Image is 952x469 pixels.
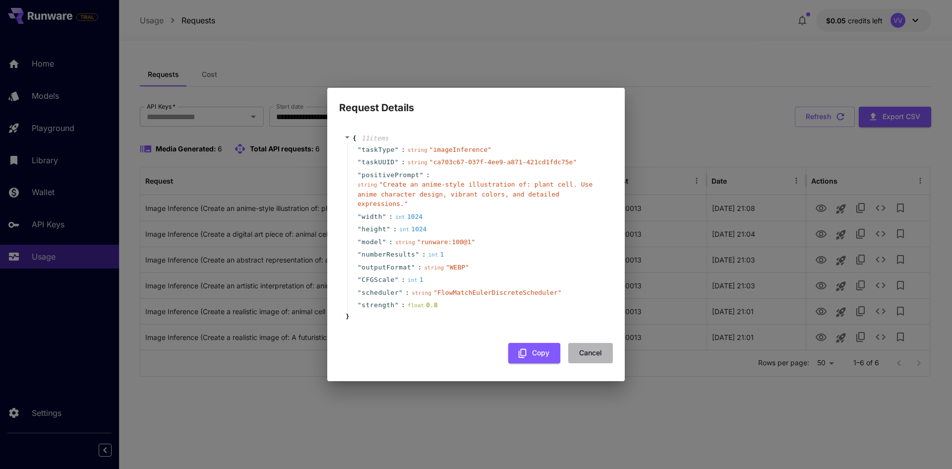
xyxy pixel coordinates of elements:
[395,276,399,283] span: "
[428,250,444,260] div: 1
[382,213,386,220] span: "
[399,226,409,233] span: int
[401,157,405,167] span: :
[357,238,361,246] span: "
[382,238,386,246] span: "
[426,170,430,180] span: :
[344,312,350,322] span: }
[401,275,405,285] span: :
[357,146,361,153] span: "
[395,146,399,153] span: "
[406,288,410,298] span: :
[361,275,395,285] span: CFGScale
[353,134,357,143] span: {
[357,213,361,220] span: "
[446,264,469,271] span: " WEBP "
[393,224,397,234] span: :
[401,300,405,310] span: :
[361,145,395,155] span: taskType
[357,251,361,258] span: "
[361,134,389,142] span: 11 item s
[357,171,361,179] span: "
[419,171,423,179] span: "
[399,224,426,234] div: 1024
[357,276,361,283] span: "
[417,238,475,246] span: " runware:100@1 "
[408,147,427,153] span: string
[424,265,444,271] span: string
[418,263,422,272] span: :
[357,301,361,309] span: "
[361,224,386,234] span: height
[361,157,395,167] span: taskUUID
[408,275,423,285] div: 1
[411,264,415,271] span: "
[422,250,426,260] span: :
[408,159,427,166] span: string
[357,225,361,233] span: "
[357,158,361,166] span: "
[361,237,382,247] span: model
[408,302,424,309] span: float
[408,300,438,310] div: 0.8
[429,158,577,166] span: " ca703c67-037f-4ee9-a871-421cd1fdc75e "
[395,214,405,220] span: int
[408,277,417,283] span: int
[361,300,395,310] span: strength
[389,212,393,222] span: :
[389,237,393,247] span: :
[361,288,399,298] span: scheduler
[395,158,399,166] span: "
[508,343,560,363] button: Copy
[361,170,419,180] span: positivePrompt
[357,181,593,207] span: " Create an anime-style illustration of: plant cell. Use anime character design, vibrant colors, ...
[399,289,403,296] span: "
[357,264,361,271] span: "
[429,146,491,153] span: " imageInference "
[395,301,399,309] span: "
[386,225,390,233] span: "
[395,212,422,222] div: 1024
[433,289,561,296] span: " FlowMatchEulerDiscreteScheduler "
[412,290,431,296] span: string
[428,252,438,258] span: int
[568,343,613,363] button: Cancel
[361,263,411,272] span: outputFormat
[361,212,382,222] span: width
[395,239,415,246] span: string
[416,251,419,258] span: "
[361,250,415,260] span: numberResults
[357,182,377,188] span: string
[357,289,361,296] span: "
[327,88,625,116] h2: Request Details
[401,145,405,155] span: :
